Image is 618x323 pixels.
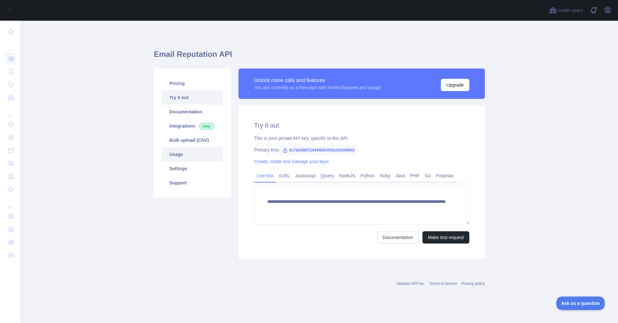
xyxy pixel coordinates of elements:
a: Java [393,171,408,181]
a: Go [422,171,433,181]
a: Settings [162,161,223,176]
a: Create, rotate and manage your keys [254,159,329,164]
a: jQuery [318,171,336,181]
button: Upgrade [441,79,469,91]
h2: Try it out [254,121,469,130]
a: Documentation [377,231,419,244]
a: Pricing [162,76,223,90]
a: Privacy policy [461,281,485,286]
a: Ruby [377,171,393,181]
a: cURL [276,171,293,181]
a: Try it out [162,90,223,105]
span: Invite users [558,7,583,14]
div: Primary Key: [254,147,469,153]
div: ... [5,105,16,118]
iframe: Toggle Customer Support [556,297,605,310]
span: 0c73e436f72444569cf5fdc0243f9542 [280,145,357,155]
div: Unlock more calls and features [254,77,381,84]
a: Live test [254,171,276,181]
a: Usage [162,147,223,161]
span: New [199,123,214,130]
a: Terms of service [429,281,457,286]
a: NodeJS [336,171,358,181]
div: ... [5,196,16,209]
div: You are currently on a free plan with limited features and usage [254,84,381,91]
div: ... [5,39,16,52]
a: Javascript [293,171,318,181]
a: Integrations New [162,119,223,133]
a: Postman [433,171,456,181]
a: Bulk upload (CSV) [162,133,223,147]
a: PHP [408,171,422,181]
a: Support [162,176,223,190]
div: This is your private API key, specific to this API. [254,135,469,141]
a: Documentation [162,105,223,119]
button: Invite users [548,5,584,16]
h1: Email Reputation API [154,49,485,65]
a: Abstract API Inc. [397,281,425,286]
button: Make test request [422,231,469,244]
a: Python [358,171,377,181]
